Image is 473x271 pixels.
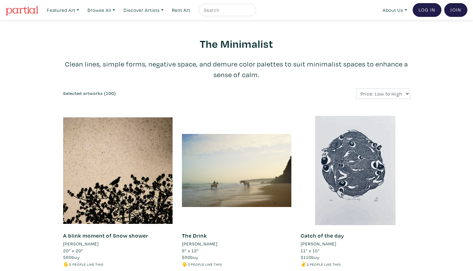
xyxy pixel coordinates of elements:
[182,240,218,247] li: [PERSON_NAME]
[121,4,166,17] a: Discover Artists
[307,262,341,267] small: 2 people like this
[301,240,336,247] li: [PERSON_NAME]
[301,232,344,239] a: Catch of the day
[182,240,291,247] a: [PERSON_NAME]
[44,4,82,17] a: Featured Art
[63,91,232,96] h6: Selected artworks (100)
[203,6,250,14] input: Search
[169,4,193,17] a: Rent Art
[63,254,72,260] span: $80
[63,232,148,239] a: A blink moment of Snow shower
[182,254,190,260] span: $80
[301,261,410,268] li: ✌️
[301,254,320,260] span: buy
[413,3,441,17] a: Log In
[182,254,199,260] span: buy
[182,232,207,239] a: The Drink
[63,254,80,260] span: buy
[444,3,467,17] a: Join
[188,262,222,267] small: 3 people like this
[63,261,173,268] li: 🖐️
[380,4,410,17] a: About Us
[301,240,410,247] a: [PERSON_NAME]
[182,248,199,254] span: 8" x 12"
[63,37,410,50] h2: The Minimalist
[301,248,320,254] span: 11" x 15"
[63,240,99,247] li: [PERSON_NAME]
[182,261,291,268] li: 🖐️
[63,240,173,247] a: [PERSON_NAME]
[63,248,83,254] span: 20" x 20"
[63,59,410,80] p: Clean lines, simple forms, negative space, and demure color palettes to suit minimalist spaces to...
[69,262,103,267] small: 5 people like this
[301,254,311,260] span: $110
[85,4,118,17] a: Browse All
